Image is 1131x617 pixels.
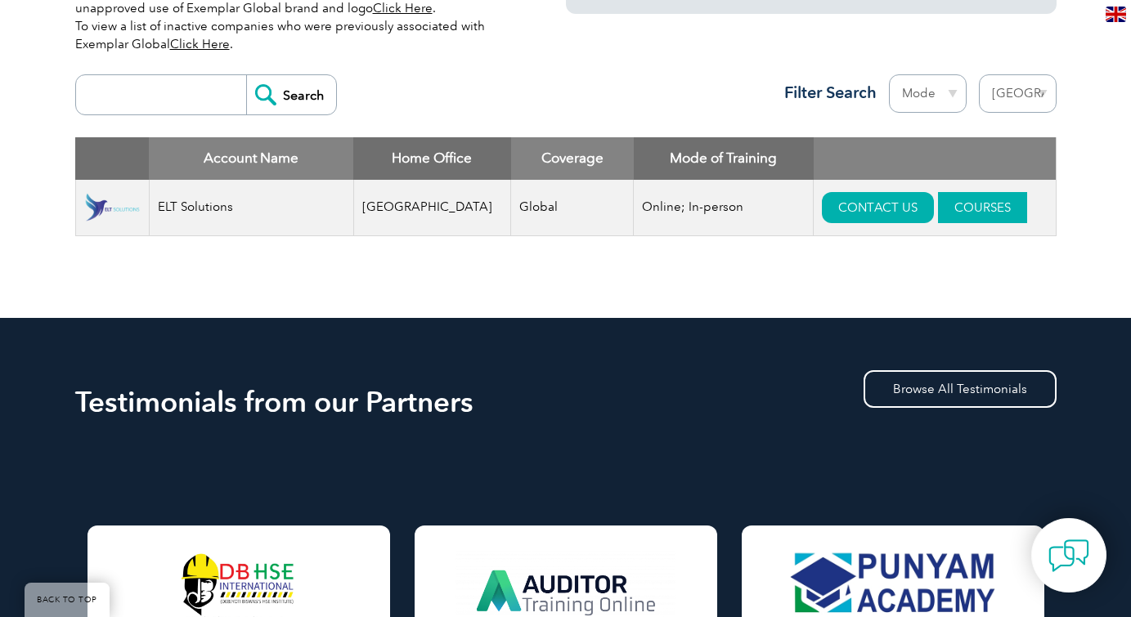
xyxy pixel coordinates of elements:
[75,389,1057,415] h2: Testimonials from our Partners
[774,83,877,103] h3: Filter Search
[511,137,634,180] th: Coverage: activate to sort column ascending
[353,137,511,180] th: Home Office: activate to sort column ascending
[634,137,814,180] th: Mode of Training: activate to sort column ascending
[814,137,1056,180] th: : activate to sort column ascending
[353,180,511,236] td: [GEOGRAPHIC_DATA]
[170,37,230,51] a: Click Here
[1048,535,1089,576] img: contact-chat.png
[634,180,814,236] td: Online; In-person
[822,192,934,223] a: CONTACT US
[1106,7,1126,22] img: en
[84,192,141,223] img: 4b7ea962-c061-ee11-8def-000d3ae1a86f-logo.png
[864,370,1057,408] a: Browse All Testimonials
[149,180,353,236] td: ELT Solutions
[25,583,110,617] a: BACK TO TOP
[938,192,1027,223] a: COURSES
[149,137,353,180] th: Account Name: activate to sort column descending
[246,75,336,114] input: Search
[373,1,433,16] a: Click Here
[511,180,634,236] td: Global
